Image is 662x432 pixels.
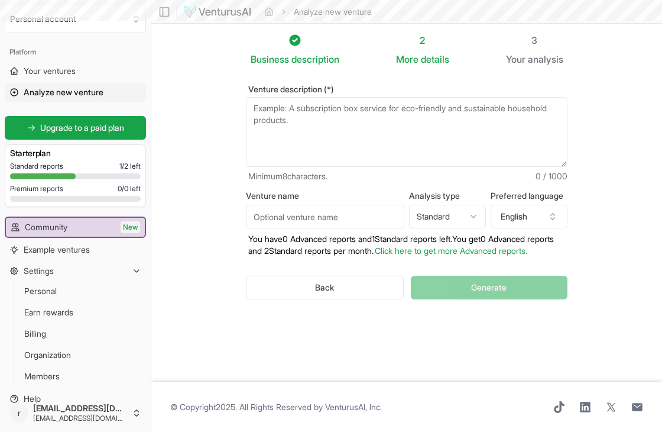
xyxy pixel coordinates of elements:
span: Analyze new venture [24,86,103,98]
a: Click here to get more Advanced reports. [375,246,527,256]
span: Settings [24,265,54,277]
span: [EMAIL_ADDRESS][DOMAIN_NAME] [33,403,127,414]
h3: Starter plan [10,147,141,159]
a: Earn rewards [20,303,132,322]
span: Your [506,52,525,66]
span: Members [24,370,60,382]
a: Help [5,389,146,408]
a: Your ventures [5,62,146,80]
label: Analysis type [409,192,486,200]
button: Back [246,276,404,299]
a: Analyze new venture [5,83,146,102]
span: details [421,53,449,65]
span: Community [25,221,67,233]
span: Earn rewards [24,307,73,318]
button: English [491,205,567,228]
a: Example ventures [5,240,146,259]
a: VenturusAI, Inc [325,402,380,412]
span: Your ventures [24,65,76,77]
input: Optional venture name [246,205,404,228]
span: Personal [24,285,57,297]
div: 2 [396,33,449,47]
span: [EMAIL_ADDRESS][DOMAIN_NAME] [33,414,127,423]
div: Platform [5,43,146,62]
span: Billing [24,328,46,340]
a: Members [20,367,132,386]
button: r[EMAIL_ADDRESS][DOMAIN_NAME][EMAIL_ADDRESS][DOMAIN_NAME] [5,399,146,427]
label: Preferred language [491,192,567,200]
p: You have 0 Advanced reports and 1 Standard reports left. Y ou get 0 Advanced reports and 2 Standa... [246,233,567,257]
label: Venture name [246,192,404,200]
label: Venture description (*) [246,85,567,94]
span: 0 / 0 left [118,184,141,194]
a: Billing [20,324,132,343]
a: Organization [20,346,132,365]
span: Minimum 8 characters. [248,170,327,182]
span: Standard reports [10,162,63,171]
a: Upgrade to a paid plan [5,116,146,140]
span: 0 / 1000 [536,170,567,182]
span: More [396,52,418,66]
span: description [291,53,339,65]
span: Help [24,393,41,405]
a: Personal [20,282,132,301]
span: Premium reports [10,184,63,194]
span: Organization [24,349,71,361]
button: Settings [5,262,146,281]
span: © Copyright 2025 . All Rights Reserved by . [170,401,382,413]
div: 3 [506,33,563,47]
a: CommunityNew [6,218,145,237]
span: Business [251,52,289,66]
span: Upgrade to a paid plan [40,122,124,134]
span: analysis [528,53,563,65]
span: Example ventures [24,244,90,256]
span: 1 / 2 left [119,162,141,171]
span: r [9,404,28,423]
span: New [121,221,140,233]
